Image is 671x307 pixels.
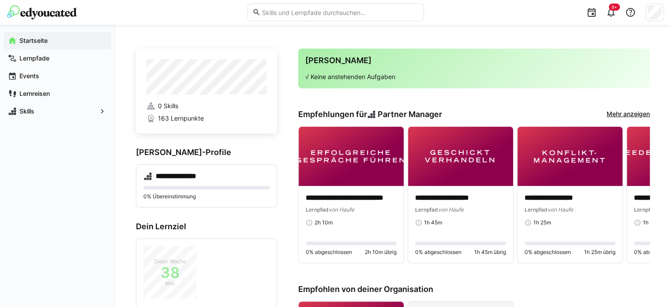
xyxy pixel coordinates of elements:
a: Mehr anzeigen [607,110,650,119]
span: 2h 10m [315,219,333,226]
span: von Haufe [329,206,354,213]
h3: Empfehlungen für [298,110,442,119]
span: Lernpfad [634,206,657,213]
span: 1h 45m [424,219,442,226]
h3: Dein Lernziel [136,222,277,231]
p: 0% Übereinstimmung [143,193,270,200]
span: 163 Lernpunkte [158,114,204,123]
span: 1h 45m übrig [474,249,506,256]
span: 1h 25m übrig [584,249,615,256]
span: 2h 10m übrig [365,249,397,256]
a: 0 Skills [146,102,266,110]
span: Lernpfad [415,206,438,213]
span: 1h 25m [533,219,551,226]
h3: [PERSON_NAME]-Profile [136,148,277,157]
h3: Empfohlen von deiner Organisation [298,284,650,294]
span: von Haufe [547,206,573,213]
span: 1h 40m [643,219,661,226]
h3: [PERSON_NAME] [305,56,643,65]
span: Lernpfad [306,206,329,213]
img: image [299,127,404,186]
p: √ Keine anstehenden Aufgaben [305,72,643,81]
img: image [408,127,513,186]
span: Partner Manager [378,110,442,119]
span: Lernpfad [525,206,547,213]
span: 0% abgeschlossen [415,249,461,256]
span: 0 Skills [158,102,178,110]
input: Skills und Lernpfade durchsuchen… [261,8,419,16]
span: von Haufe [438,206,464,213]
span: 9+ [611,4,617,10]
span: 0% abgeschlossen [306,249,352,256]
img: image [517,127,622,186]
span: 0% abgeschlossen [525,249,571,256]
